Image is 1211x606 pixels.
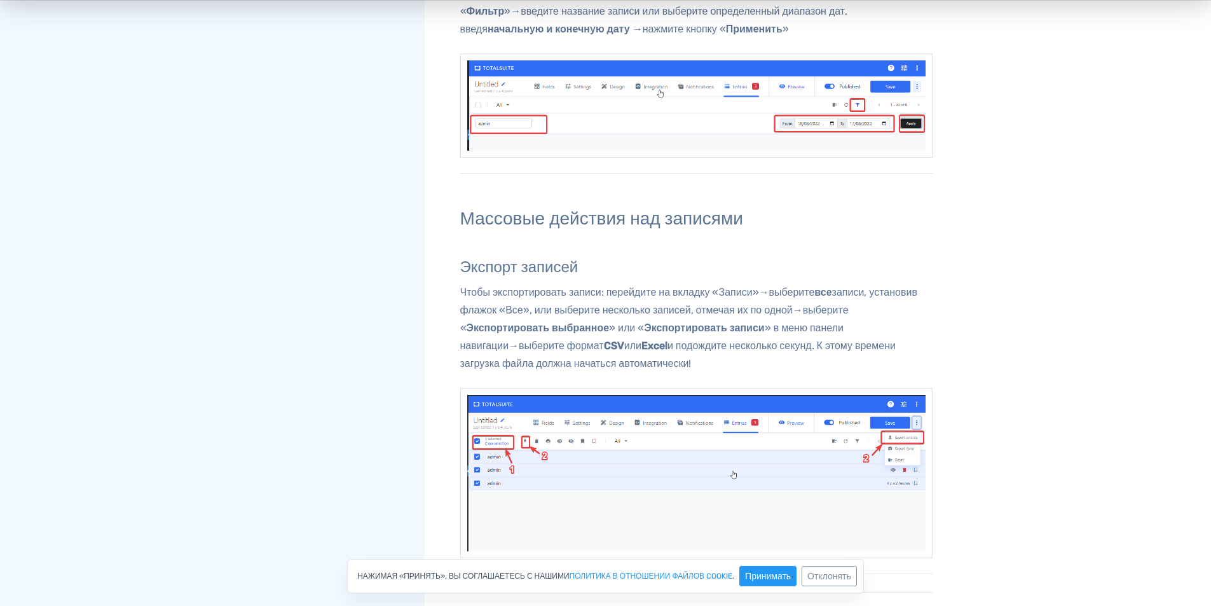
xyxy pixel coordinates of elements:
[759,286,769,298] font: →
[460,258,578,276] font: Экспорт записей
[519,340,604,352] font: выберите формат
[624,340,641,352] font: или
[467,322,610,334] font: Экспортировать выбранное
[633,23,643,35] font: →
[793,304,803,316] font: →
[769,286,815,298] font: выберите
[570,572,733,581] font: политика в отношении файлов cookie
[504,5,510,17] font: »
[807,571,851,582] font: Отклонять
[802,566,857,586] button: Отклонять
[460,208,743,229] font: Массовые действия над записями
[745,571,791,582] font: Принимать
[460,322,844,352] font: » в меню панели навигации
[570,572,733,580] a: политика в отношении файлов cookie
[726,23,783,35] font: Применить
[814,286,831,298] font: все
[732,572,734,581] font: .
[604,340,624,352] font: CSV
[460,5,848,35] font: введите название записи или выберите определенный диапазон дат, введя
[488,23,630,35] font: начальную и конечную дату
[609,322,644,334] font: » или «
[510,5,521,17] font: →
[460,340,896,369] font: и подождите несколько секунд. К этому времени загрузка файла должна начаться автоматически!
[783,23,789,35] font: »
[460,53,933,158] img: нулевой
[357,572,569,581] font: Нажимая «Принять», вы соглашаетесь с нашими
[460,286,917,316] font: записи, установив флажок «Все», или выберите несколько записей, отмечая их по одной
[460,388,933,558] img: нулевой
[467,5,505,17] font: Фильтр
[641,340,667,352] font: Excel
[739,566,797,586] button: Принимать
[460,304,849,334] font: выберите «
[509,340,519,352] font: →
[644,322,764,334] font: Экспортировать записи
[643,23,726,35] font: нажмите кнопку «
[460,286,759,298] font: Чтобы экспортировать записи: перейдите на вкладку «Записи»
